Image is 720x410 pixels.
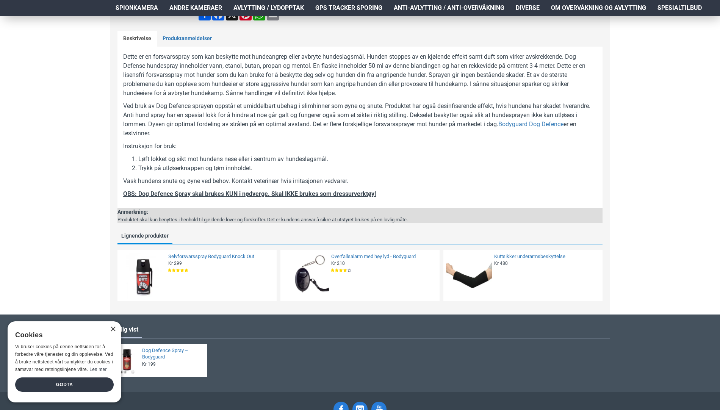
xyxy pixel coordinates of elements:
a: Beskrivelse [117,31,157,47]
div: Produktet skal kun benyttes i henhold til gjeldende lover og forskrifter. Det er kundens ansvar å... [117,216,408,224]
span: Kr 480 [494,260,508,266]
span: Om overvåkning og avlytting [551,3,646,13]
img: Overfallsalarm med høy lyd - Bodyguard [283,253,329,299]
u: OBS: Dog Defence Spray skal brukes KUN i nødverge. Skal IKKE brukes som dressurverktøy! [123,190,376,197]
span: Diverse [516,3,540,13]
a: Produktanmeldelser [157,31,218,47]
a: Les mer, opens a new window [89,367,106,372]
span: Vi bruker cookies på denne nettsiden for å forbedre våre tjenester og din opplevelse. Ved å bruke... [15,344,113,372]
a: Kuttsikker underarmsbeskyttelse [494,254,598,260]
span: Spionkamera [116,3,158,13]
span: Spesialtilbud [657,3,702,13]
img: Dog Defence Spray – Bodyguard [113,347,140,374]
div: Godta [15,377,114,392]
span: Andre kameraer [169,3,222,13]
span: Kr 299 [168,260,182,266]
a: Nylig vist [110,322,142,337]
span: Avlytting / Lydopptak [233,3,304,13]
div: Anmerkning: [117,208,408,216]
span: Anti-avlytting / Anti-overvåkning [394,3,504,13]
a: Bodyguard Dog Defence [498,120,563,129]
p: Dette er en forsvarsspray som kan beskytte mot hundeangrep eller avbryte hundeslagsmål. Hunden st... [123,52,597,98]
img: Selvforsvarsspray Bodyguard Knock Out [120,253,166,299]
span: Kr 210 [331,260,345,266]
p: Vask hundens snute og øyne ved behov. Kontakt veterinær hvis irritasjonen vedvarer. [123,177,597,186]
a: Selvforsvarsspray Bodyguard Knock Out [168,254,272,260]
p: Ved bruk av Dog Defence sprayen oppstår et umiddelbart ubehag i slimhinner som øyne og snute. Pro... [123,102,597,138]
div: Close [110,327,116,332]
a: Overfallsalarm med høy lyd - Bodyguard [331,254,435,260]
li: Løft lokket og sikt mot hundens nese eller i sentrum av hundeslagsmål. [138,155,597,164]
span: Kr 199 [142,361,156,367]
a: Lignende produkter [117,231,172,243]
span: GPS Tracker Sporing [315,3,382,13]
li: Trykk på utløserknappen og tøm innholdet. [138,164,597,173]
a: Dog Defence Spray – Bodyguard [142,347,202,360]
p: Instruksjon for bruk: [123,142,597,151]
img: Kuttsikker underarmsbeskyttelse [446,253,492,299]
div: Cookies [15,327,109,343]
